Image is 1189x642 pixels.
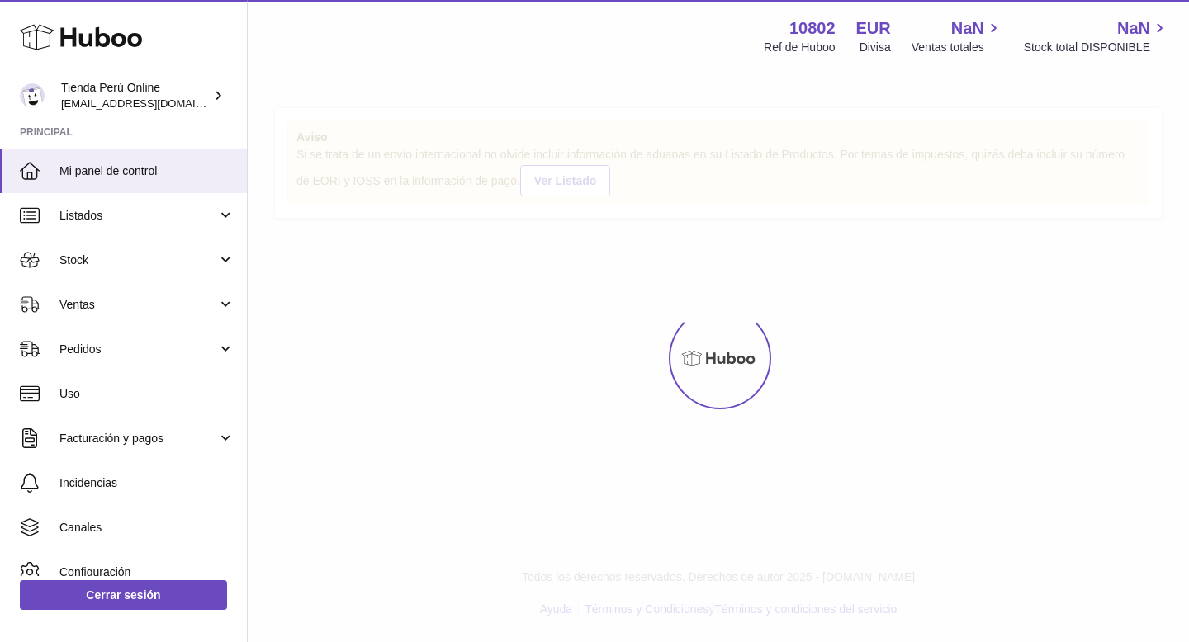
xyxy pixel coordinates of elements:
span: Incidencias [59,475,234,491]
span: Stock [59,253,217,268]
span: Uso [59,386,234,402]
span: Canales [59,520,234,536]
a: NaN Ventas totales [912,17,1003,55]
strong: EUR [856,17,891,40]
div: Ref de Huboo [764,40,835,55]
span: Ventas totales [912,40,1003,55]
span: Pedidos [59,342,217,357]
a: Cerrar sesión [20,580,227,610]
span: Ventas [59,297,217,313]
strong: 10802 [789,17,836,40]
span: Configuración [59,564,234,580]
span: NaN [951,17,984,40]
img: contacto@tiendaperuonline.com [20,83,45,108]
span: NaN [1117,17,1150,40]
div: Divisa [860,40,891,55]
a: NaN Stock total DISPONIBLE [1024,17,1169,55]
span: Listados [59,208,217,224]
span: Facturación y pagos [59,431,217,446]
span: Stock total DISPONIBLE [1024,40,1169,55]
span: [EMAIL_ADDRESS][DOMAIN_NAME] [61,97,243,110]
div: Tienda Perú Online [61,80,210,111]
span: Mi panel de control [59,163,234,179]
